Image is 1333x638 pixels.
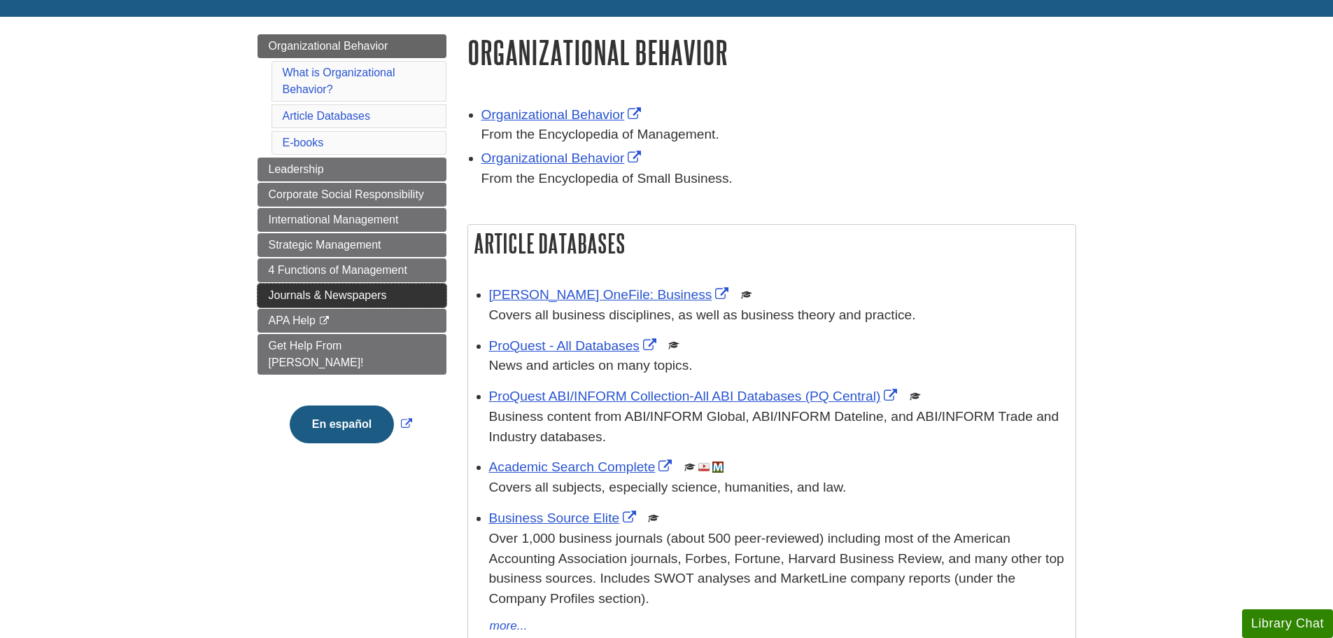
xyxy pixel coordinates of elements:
a: APA Help [258,309,446,333]
p: Business content from ABI/INFORM Global, ABI/INFORM Dateline, and ABI/INFORM Trade and Industry d... [489,407,1068,448]
span: Strategic Management [269,239,381,251]
img: Scholarly or Peer Reviewed [684,462,696,473]
span: Get Help From [PERSON_NAME]! [269,340,364,368]
div: From the Encyclopedia of Small Business. [481,169,1076,189]
img: MeL (Michigan electronic Library) [712,462,724,473]
a: Organizational Behavior [258,34,446,58]
img: Scholarly or Peer Reviewed [741,289,752,300]
a: Link opens in new window [489,287,733,302]
a: Leadership [258,158,446,181]
button: more... [489,616,528,636]
a: Strategic Management [258,233,446,257]
h1: Organizational Behavior [467,34,1076,70]
a: Link opens in new window [481,107,645,122]
img: Audio & Video [698,462,710,473]
a: What is Organizational Behavior? [283,67,395,95]
button: En español [290,405,394,443]
span: Leadership [269,163,324,175]
h2: Article Databases [468,225,1075,262]
p: Covers all business disciplines, as well as business theory and practice. [489,305,1068,326]
img: Scholarly or Peer Reviewed [668,340,679,351]
a: Link opens in new window [489,338,660,353]
p: Covers all subjects, especially science, humanities, and law. [489,478,1068,498]
img: Scholarly or Peer Reviewed [910,391,921,402]
a: Article Databases [283,110,370,122]
a: International Management [258,208,446,232]
p: News and articles on many topics. [489,356,1068,376]
a: Corporate Social Responsibility [258,183,446,207]
div: From the Encyclopedia of Management. [481,125,1076,145]
a: Journals & Newspapers [258,284,446,307]
a: E-books [283,137,324,148]
span: Corporate Social Responsibility [269,188,424,200]
a: Get Help From [PERSON_NAME]! [258,334,446,375]
a: Link opens in new window [481,151,645,165]
span: International Management [269,214,399,226]
button: Library Chat [1242,609,1333,638]
p: Over 1,000 business journals (about 500 peer-reviewed) including most of the American Accounting ... [489,529,1068,609]
span: Organizational Behavior [269,40,388,52]
a: Link opens in new window [489,389,901,403]
div: Guide Page Menu [258,34,446,467]
img: Scholarly or Peer Reviewed [648,513,659,524]
span: Journals & Newspapers [269,289,387,301]
span: 4 Functions of Management [269,264,407,276]
a: Link opens in new window [489,511,640,525]
i: This link opens in a new window [318,317,330,326]
a: 4 Functions of Management [258,258,446,282]
span: APA Help [269,314,316,326]
a: Link opens in new window [286,418,416,430]
a: Link opens in new window [489,459,676,474]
